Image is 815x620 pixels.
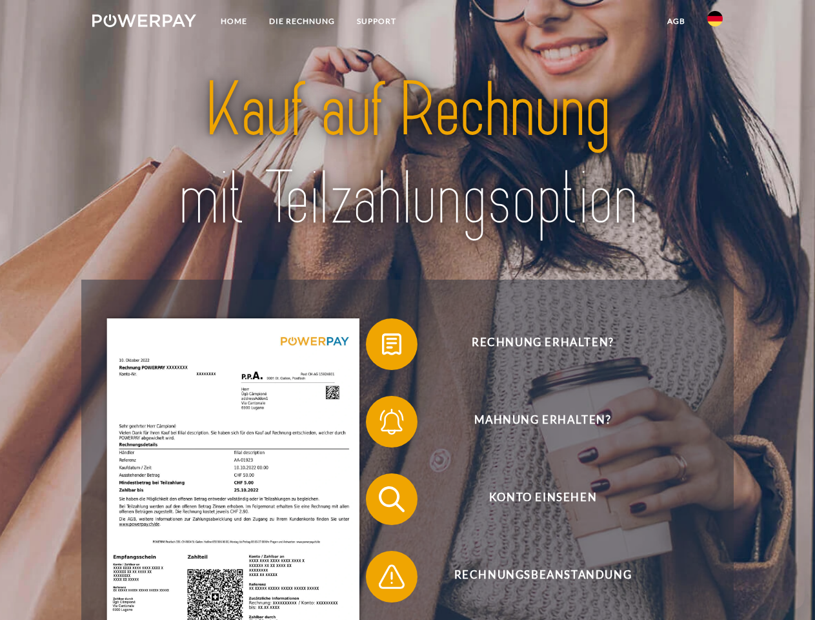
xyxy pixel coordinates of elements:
button: Konto einsehen [366,473,701,525]
button: Mahnung erhalten? [366,396,701,448]
img: qb_search.svg [376,483,408,515]
button: Rechnungsbeanstandung [366,551,701,603]
img: qb_bill.svg [376,328,408,360]
img: de [707,11,723,26]
a: SUPPORT [346,10,407,33]
img: qb_bell.svg [376,406,408,438]
img: logo-powerpay-white.svg [92,14,196,27]
a: Home [210,10,258,33]
a: DIE RECHNUNG [258,10,346,33]
iframe: Button to launch messaging window [763,568,805,610]
span: Rechnungsbeanstandung [385,551,701,603]
span: Mahnung erhalten? [385,396,701,448]
span: Konto einsehen [385,473,701,525]
span: Rechnung erhalten? [385,318,701,370]
img: title-powerpay_de.svg [123,62,692,247]
a: agb [656,10,696,33]
img: qb_warning.svg [376,561,408,593]
button: Rechnung erhalten? [366,318,701,370]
